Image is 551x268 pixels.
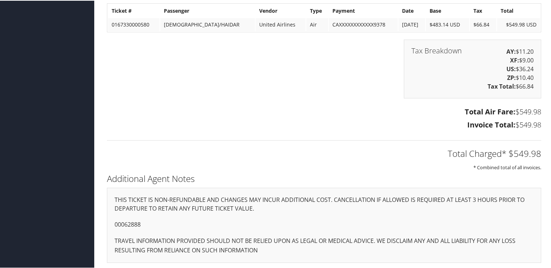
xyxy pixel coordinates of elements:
small: * Combined total of all invoices. [473,163,541,170]
th: Base [426,4,469,17]
td: $549.98 USD [497,17,540,31]
h3: $549.98 [107,119,541,129]
td: 0167330000580 [108,17,159,31]
td: $66.84 [470,17,496,31]
th: Date [398,4,425,17]
td: [DATE] [398,17,425,31]
th: Ticket # [108,4,159,17]
h3: Tax Breakdown [411,46,462,54]
td: [DEMOGRAPHIC_DATA]/HAIDAR [160,17,255,31]
h2: Total Charged* $549.98 [107,147,541,159]
th: Passenger [160,4,255,17]
th: Type [306,4,328,17]
strong: Total Air Fare: [465,106,515,116]
strong: US: [506,64,516,72]
p: TRAVEL INFORMATION PROVIDED SHOULD NOT BE RELIED UPON AS LEGAL OR MEDICAL ADVICE. WE DISCLAIM ANY... [115,236,534,254]
th: Tax [470,4,496,17]
strong: ZP: [507,73,516,81]
strong: XF: [510,56,519,64]
div: $11.20 $9.00 $36.24 $10.40 $66.84 [404,39,541,98]
strong: Tax Total: [488,82,516,90]
h3: $549.98 [107,106,541,116]
strong: AY: [506,47,516,55]
th: Total [497,4,540,17]
th: Vendor [256,4,305,17]
td: $483.14 USD [426,17,469,31]
th: Payment [329,4,398,17]
td: Air [306,17,328,31]
strong: Invoice Total: [467,119,515,129]
h2: Additional Agent Notes [107,172,541,184]
div: THIS TICKET IS NON-REFUNDABLE AND CHANGES MAY INCUR ADDITIONAL COST. CANCELLATION IF ALLOWED IS R... [107,187,541,262]
td: CAXXXXXXXXXXXX9378 [329,17,398,31]
td: United Airlines [256,17,305,31]
p: 00062888 [115,219,534,229]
